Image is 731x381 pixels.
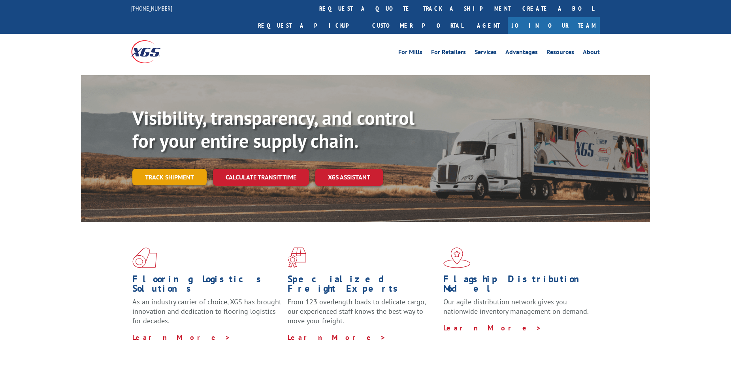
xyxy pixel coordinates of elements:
a: Join Our Team [508,17,600,34]
a: Resources [546,49,574,58]
a: Learn More > [132,333,231,342]
a: XGS ASSISTANT [315,169,383,186]
a: About [583,49,600,58]
img: xgs-icon-flagship-distribution-model-red [443,247,471,268]
span: Our agile distribution network gives you nationwide inventory management on demand. [443,297,589,316]
a: Advantages [505,49,538,58]
h1: Flooring Logistics Solutions [132,274,282,297]
img: xgs-icon-total-supply-chain-intelligence-red [132,247,157,268]
a: Learn More > [288,333,386,342]
a: For Mills [398,49,422,58]
a: Request a pickup [252,17,366,34]
b: Visibility, transparency, and control for your entire supply chain. [132,106,414,153]
a: For Retailers [431,49,466,58]
img: xgs-icon-focused-on-flooring-red [288,247,306,268]
p: From 123 overlength loads to delicate cargo, our experienced staff knows the best way to move you... [288,297,437,332]
a: Services [475,49,497,58]
a: [PHONE_NUMBER] [131,4,172,12]
a: Learn More > [443,323,542,332]
a: Calculate transit time [213,169,309,186]
a: Track shipment [132,169,207,185]
h1: Flagship Distribution Model [443,274,593,297]
a: Customer Portal [366,17,469,34]
h1: Specialized Freight Experts [288,274,437,297]
span: As an industry carrier of choice, XGS has brought innovation and dedication to flooring logistics... [132,297,281,325]
a: Agent [469,17,508,34]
